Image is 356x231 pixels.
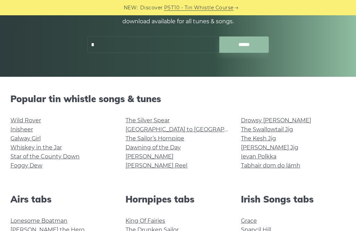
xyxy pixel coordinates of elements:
[241,117,311,124] a: Drowsy [PERSON_NAME]
[241,153,276,160] a: Ievan Polkka
[241,162,300,169] a: Tabhair dom do lámh
[10,194,115,205] h2: Airs tabs
[126,153,173,160] a: [PERSON_NAME]
[10,144,62,151] a: Whiskey in the Jar
[126,194,230,205] h2: Hornpipes tabs
[10,217,67,224] a: Lonesome Boatman
[164,4,234,12] a: PST10 - Tin Whistle Course
[241,217,257,224] a: Grace
[241,126,293,133] a: The Swallowtail Jig
[126,117,170,124] a: The Silver Spear
[126,144,181,151] a: Dawning of the Day
[10,153,80,160] a: Star of the County Down
[126,162,187,169] a: [PERSON_NAME] Reel
[241,135,276,142] a: The Kesh Jig
[241,144,298,151] a: [PERSON_NAME] Jig
[126,126,254,133] a: [GEOGRAPHIC_DATA] to [GEOGRAPHIC_DATA]
[10,93,346,104] h2: Popular tin whistle songs & tunes
[126,217,165,224] a: King Of Fairies
[124,4,138,12] span: NEW:
[10,162,42,169] a: Foggy Dew
[126,135,184,142] a: The Sailor’s Hornpipe
[10,126,33,133] a: Inisheer
[10,135,41,142] a: Galway Girl
[140,4,163,12] span: Discover
[10,117,41,124] a: Wild Rover
[241,194,346,205] h2: Irish Songs tabs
